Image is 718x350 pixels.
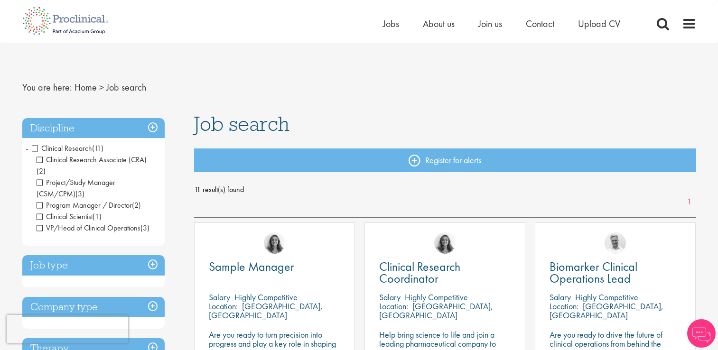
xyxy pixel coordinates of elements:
p: [GEOGRAPHIC_DATA], [GEOGRAPHIC_DATA] [209,301,323,321]
span: > [99,81,104,93]
span: - [26,141,28,155]
a: Biomarker Clinical Operations Lead [550,261,681,285]
span: VP/Head of Clinical Operations [37,223,140,233]
span: (3) [75,189,84,199]
span: Clinical Research [32,143,103,153]
a: 1 [682,197,696,208]
span: Biomarker Clinical Operations Lead [550,258,637,286]
span: Location: [550,301,578,312]
h3: Job type [22,255,165,276]
span: Clinical Research Coordinator [379,258,460,286]
span: Job search [194,111,289,137]
span: Job search [106,81,146,93]
p: [GEOGRAPHIC_DATA], [GEOGRAPHIC_DATA] [550,301,663,321]
span: Clinical Research [32,143,92,153]
h3: Discipline [22,118,165,138]
span: (11) [92,143,103,153]
img: Jackie Cerchio [264,232,285,254]
span: (3) [140,223,149,233]
span: Sample Manager [209,258,294,275]
span: Program Manager / Director [37,200,141,210]
p: [GEOGRAPHIC_DATA], [GEOGRAPHIC_DATA] [379,301,493,321]
span: Clinical Research Associate (CRA) [37,155,147,176]
p: Highly Competitive [405,292,468,303]
span: Salary [379,292,401,303]
span: (2) [132,200,141,210]
a: breadcrumb link [75,81,97,93]
span: Clinical Research Associate (CRA) [37,155,147,165]
span: Program Manager / Director [37,200,132,210]
img: Joshua Bye [605,232,626,254]
a: Sample Manager [209,261,340,273]
a: Join us [478,18,502,30]
a: Jobs [383,18,399,30]
h3: Company type [22,297,165,317]
a: Clinical Research Coordinator [379,261,511,285]
span: Clinical Scientist [37,212,102,221]
a: Upload CV [578,18,620,30]
span: Salary [209,292,230,303]
a: Register for alerts [194,148,696,172]
span: Location: [379,301,408,312]
p: Highly Competitive [575,292,638,303]
span: Location: [209,301,238,312]
span: VP/Head of Clinical Operations [37,223,149,233]
span: (1) [93,212,102,221]
span: (2) [37,166,46,176]
span: Project/Study Manager (CSM/CPM) [37,177,115,199]
span: Clinical Scientist [37,212,93,221]
img: Chatbot [687,319,716,348]
span: You are here: [22,81,72,93]
p: Highly Competitive [234,292,298,303]
a: Contact [526,18,554,30]
a: About us [423,18,455,30]
iframe: reCAPTCHA [7,315,128,343]
span: 11 result(s) found [194,183,696,197]
span: Salary [550,292,571,303]
img: Jackie Cerchio [434,232,456,254]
